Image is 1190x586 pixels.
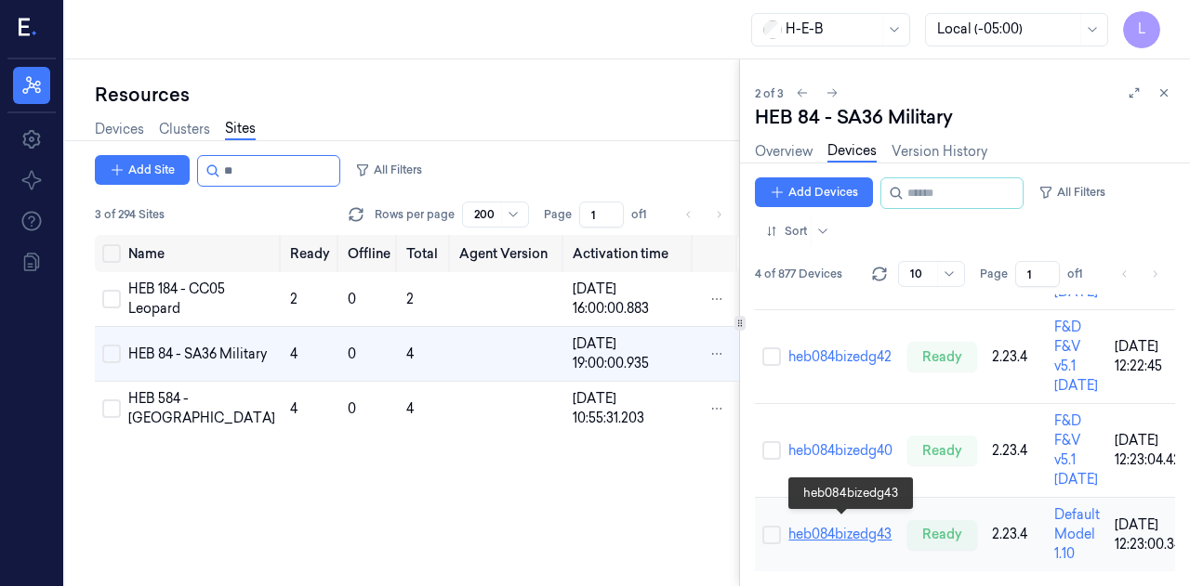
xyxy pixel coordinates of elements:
[290,400,297,417] span: 4
[375,206,455,223] p: Rows per page
[1115,515,1189,554] div: [DATE] 12:23:00.346
[452,235,565,272] th: Agent Version
[892,142,987,162] a: Version History
[399,235,452,272] th: Total
[788,442,892,459] a: heb084bizedg40
[159,120,210,139] a: Clusters
[290,291,297,307] span: 2
[827,141,877,163] a: Devices
[1115,337,1189,376] div: [DATE] 12:22:45
[755,177,873,207] button: Add Devices
[290,345,297,362] span: 4
[980,266,1008,282] span: Page
[128,280,275,319] div: HEB 184 - CC05 Leopard
[95,120,144,139] a: Devices
[1054,505,1100,564] div: Default Model 1.10
[755,266,842,282] span: 4 of 877 Devices
[676,202,732,228] nav: pagination
[1054,318,1100,396] div: F&D F&V v5.1 [DATE]
[762,441,781,460] button: Select row
[573,335,649,371] span: [DATE] 19:00:00.935
[573,280,649,317] span: [DATE] 16:00:00.883
[762,526,781,544] button: Select row
[102,399,121,418] button: Select row
[762,347,781,366] button: Select row
[102,290,121,308] button: Select row
[1054,411,1100,489] div: F&D F&V v5.1 [DATE]
[573,390,644,426] span: [DATE] 10:55:31.203
[755,142,813,162] a: Overview
[755,104,953,130] div: HEB 84 - SA36 Military
[95,155,190,185] button: Add Site
[102,244,121,263] button: Select all
[340,235,399,272] th: Offline
[631,206,661,223] span: of 1
[907,436,977,465] div: ready
[406,345,414,362] span: 4
[128,389,275,428] div: HEB 584 - [GEOGRAPHIC_DATA]
[348,291,356,307] span: 0
[348,155,430,185] button: All Filters
[1115,431,1189,470] div: [DATE] 12:23:04.420
[755,85,784,101] span: 2 of 3
[992,347,1039,367] div: 2.23.4
[95,82,739,108] div: Resources
[1112,261,1168,287] nav: pagination
[565,235,695,272] th: Activation time
[406,400,414,417] span: 4
[348,345,356,362] span: 0
[1031,177,1113,207] button: All Filters
[544,206,572,223] span: Page
[406,291,414,307] span: 2
[225,119,256,140] a: Sites
[1123,11,1160,48] button: L
[95,206,165,223] span: 3 of 294 Sites
[1067,266,1097,282] span: of 1
[121,235,283,272] th: Name
[348,400,356,417] span: 0
[283,235,340,272] th: Ready
[907,520,977,550] div: ready
[102,345,121,363] button: Select row
[128,345,275,364] div: HEB 84 - SA36 Military
[907,342,977,371] div: ready
[788,526,892,542] a: heb084bizedg43
[788,348,892,365] a: heb084bizedg42
[992,441,1039,461] div: 2.23.4
[992,525,1039,544] div: 2.23.4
